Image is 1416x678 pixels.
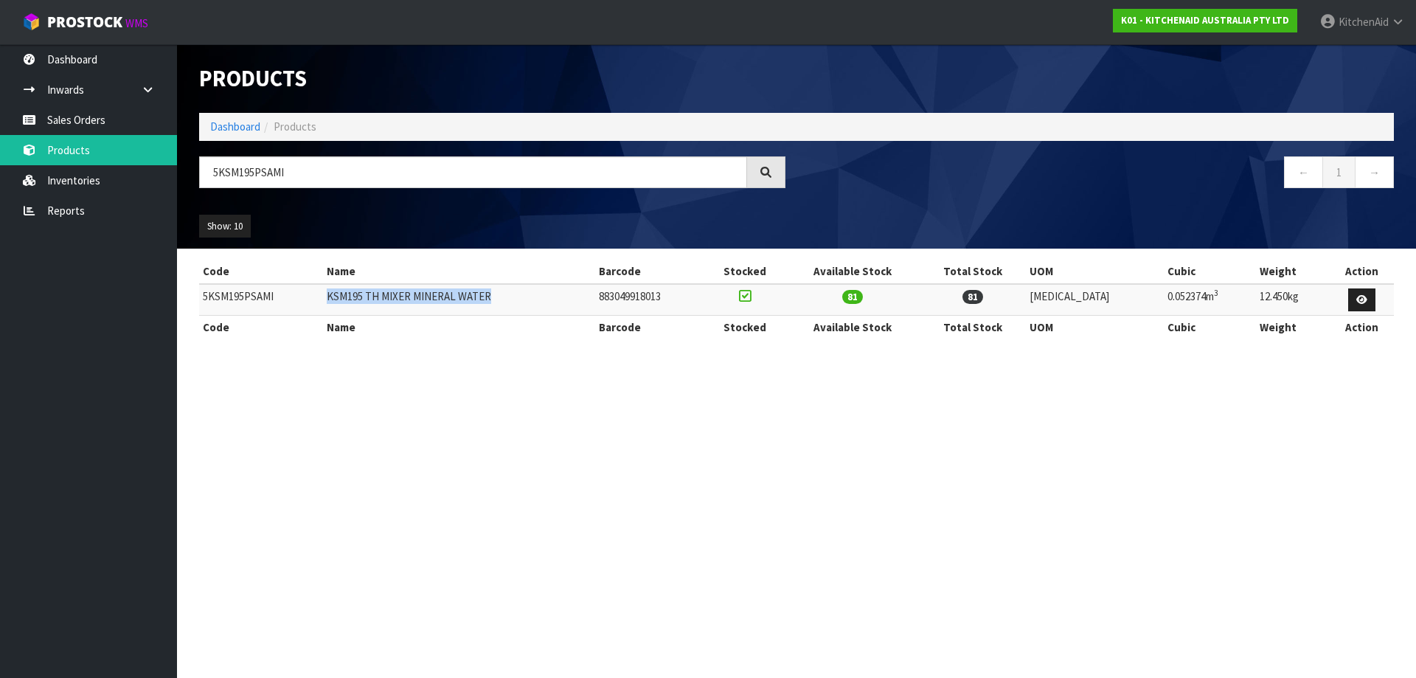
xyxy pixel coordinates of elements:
th: Action [1330,316,1394,339]
th: Available Stock [785,260,920,283]
th: Weight [1256,316,1330,339]
span: KitchenAid [1339,15,1389,29]
th: Barcode [595,316,705,339]
th: Code [199,316,323,339]
th: Stocked [705,260,785,283]
th: Available Stock [785,316,920,339]
th: Code [199,260,323,283]
a: 1 [1322,156,1356,188]
th: UOM [1026,316,1164,339]
img: cube-alt.png [22,13,41,31]
strong: K01 - KITCHENAID AUSTRALIA PTY LTD [1121,14,1289,27]
a: Dashboard [210,120,260,134]
td: 883049918013 [595,284,705,316]
span: Products [274,120,316,134]
button: Show: 10 [199,215,251,238]
td: [MEDICAL_DATA] [1026,284,1164,316]
input: Search products [199,156,747,188]
th: Cubic [1164,260,1256,283]
h1: Products [199,66,785,91]
th: Total Stock [920,260,1026,283]
a: ← [1284,156,1323,188]
th: UOM [1026,260,1164,283]
span: ProStock [47,13,122,32]
th: Total Stock [920,316,1026,339]
td: 5KSM195PSAMI [199,284,323,316]
td: 0.052374m [1164,284,1256,316]
th: Stocked [705,316,785,339]
small: WMS [125,16,148,30]
th: Weight [1256,260,1330,283]
span: 81 [962,290,983,304]
th: Barcode [595,260,705,283]
sup: 3 [1214,288,1218,298]
span: 81 [842,290,863,304]
td: KSM195 TH MIXER MINERAL WATER [323,284,595,316]
th: Name [323,316,595,339]
th: Cubic [1164,316,1256,339]
th: Action [1330,260,1394,283]
a: → [1355,156,1394,188]
td: 12.450kg [1256,284,1330,316]
th: Name [323,260,595,283]
nav: Page navigation [808,156,1394,193]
